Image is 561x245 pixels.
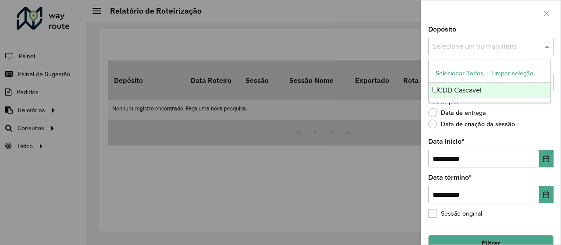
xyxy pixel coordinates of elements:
[428,209,482,218] label: Sessão original
[428,172,472,183] label: Data término
[539,186,554,203] button: Choose Date
[487,67,537,80] button: Limpar seleção
[428,60,551,103] ng-dropdown-panel: Options list
[428,120,515,128] label: Data de criação da sessão
[429,83,551,98] div: CDD Cascavel
[428,108,486,117] label: Data de entrega
[539,150,554,167] button: Choose Date
[428,136,464,147] label: Data início
[432,67,487,80] button: Selecionar Todos
[428,24,456,35] label: Depósito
